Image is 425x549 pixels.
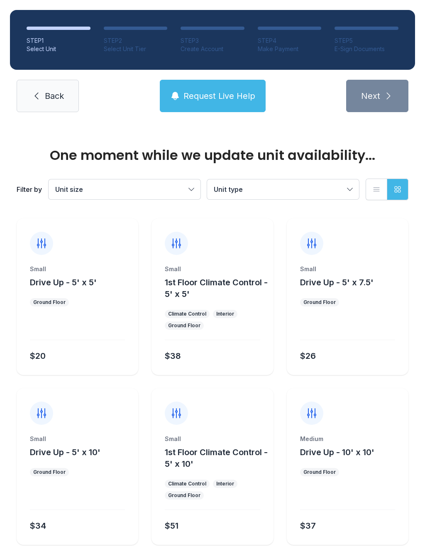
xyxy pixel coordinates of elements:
[30,277,97,287] span: Drive Up - 5' x 5'
[181,37,244,45] div: STEP 3
[30,446,100,458] button: Drive Up - 5' x 10'
[300,447,374,457] span: Drive Up - 10' x 10'
[214,185,243,194] span: Unit type
[49,179,200,199] button: Unit size
[216,311,234,317] div: Interior
[168,480,206,487] div: Climate Control
[104,37,168,45] div: STEP 2
[165,277,268,299] span: 1st Floor Climate Control - 5' x 5'
[165,447,268,469] span: 1st Floor Climate Control - 5' x 10'
[183,90,255,102] span: Request Live Help
[335,45,398,53] div: E-Sign Documents
[30,435,125,443] div: Small
[300,350,316,362] div: $26
[300,520,316,532] div: $37
[258,45,322,53] div: Make Payment
[165,350,181,362] div: $38
[45,90,64,102] span: Back
[33,469,66,475] div: Ground Floor
[300,265,395,273] div: Small
[33,299,66,306] div: Ground Floor
[258,37,322,45] div: STEP 4
[17,149,408,162] div: One moment while we update unit availability...
[361,90,380,102] span: Next
[30,265,125,273] div: Small
[300,435,395,443] div: Medium
[168,492,200,499] div: Ground Floor
[55,185,83,194] span: Unit size
[17,184,42,194] div: Filter by
[335,37,398,45] div: STEP 5
[165,435,260,443] div: Small
[303,299,336,306] div: Ground Floor
[300,277,374,288] button: Drive Up - 5' x 7.5'
[216,480,234,487] div: Interior
[207,179,359,199] button: Unit type
[303,469,336,475] div: Ground Floor
[27,37,90,45] div: STEP 1
[30,350,46,362] div: $20
[300,277,374,287] span: Drive Up - 5' x 7.5'
[165,277,270,300] button: 1st Floor Climate Control - 5' x 5'
[30,520,46,532] div: $34
[27,45,90,53] div: Select Unit
[300,446,374,458] button: Drive Up - 10' x 10'
[165,446,270,470] button: 1st Floor Climate Control - 5' x 10'
[168,322,200,329] div: Ground Floor
[30,277,97,288] button: Drive Up - 5' x 5'
[30,447,100,457] span: Drive Up - 5' x 10'
[168,311,206,317] div: Climate Control
[165,520,178,532] div: $51
[165,265,260,273] div: Small
[104,45,168,53] div: Select Unit Tier
[181,45,244,53] div: Create Account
